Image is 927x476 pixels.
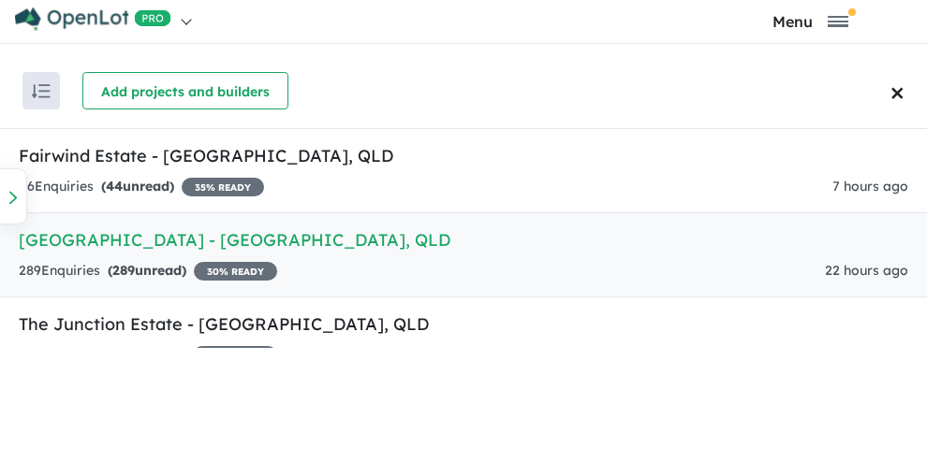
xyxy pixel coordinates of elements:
[101,178,174,195] strong: ( unread)
[19,344,277,367] div: 198 Enquir ies
[15,7,171,31] img: Openlot PRO Logo White
[19,311,908,337] h5: The Junction Estate - [GEOGRAPHIC_DATA] , QLD
[108,262,186,279] strong: ( unread)
[19,176,264,198] div: 46 Enquir ies
[193,346,277,365] span: 40 % READY
[106,178,123,195] span: 44
[111,346,134,363] span: 198
[890,67,905,115] span: ×
[82,72,288,109] button: Add projects and builders
[112,262,135,279] span: 289
[32,84,51,98] img: sort.svg
[863,346,908,363] span: [DATE]
[107,346,185,363] strong: ( unread)
[832,178,908,195] span: 7 hours ago
[194,262,277,281] span: 30 % READY
[885,53,927,128] button: Close
[182,178,264,196] span: 35 % READY
[698,12,922,30] button: Toggle navigation
[825,262,908,279] span: 22 hours ago
[19,227,908,252] h5: [GEOGRAPHIC_DATA] - [GEOGRAPHIC_DATA] , QLD
[19,143,908,168] h5: Fairwind Estate - [GEOGRAPHIC_DATA] , QLD
[19,260,277,282] div: 289 Enquir ies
